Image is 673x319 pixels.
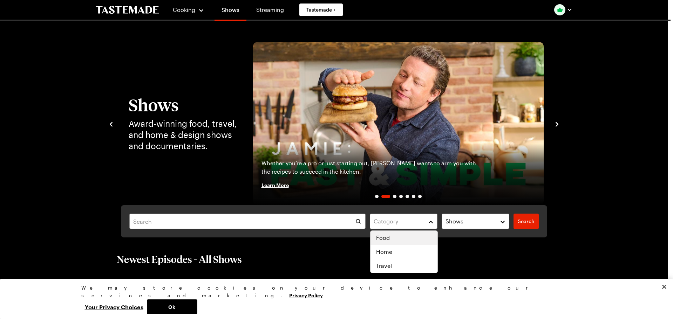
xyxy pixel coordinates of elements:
[370,214,437,229] button: Category
[376,248,392,256] span: Home
[657,279,672,294] button: Close
[81,284,586,299] div: We may store cookies on your device to enhance our services and marketing.
[147,299,197,314] button: Ok
[289,292,323,298] a: More information about your privacy, opens in a new tab
[374,217,423,226] div: Category
[376,262,392,270] span: Travel
[81,299,147,314] button: Your Privacy Choices
[376,234,390,242] span: Food
[370,230,438,273] div: Category
[81,284,586,314] div: Privacy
